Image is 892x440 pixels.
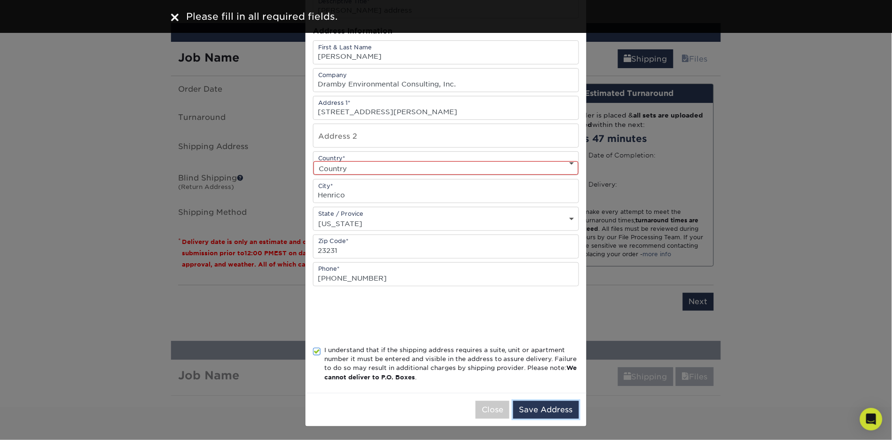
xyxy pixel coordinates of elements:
span: Please fill in all required fields. [186,11,337,22]
button: Close [476,401,509,419]
img: close [171,14,179,21]
div: I understand that if the shipping address requires a suite, unit or apartment number it must be e... [324,346,579,382]
iframe: To enrich screen reader interactions, please activate Accessibility in Grammarly extension settings [313,298,456,334]
div: Open Intercom Messenger [860,408,883,431]
b: We cannot deliver to P.O. Boxes [324,364,577,380]
button: Save Address [513,401,579,419]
